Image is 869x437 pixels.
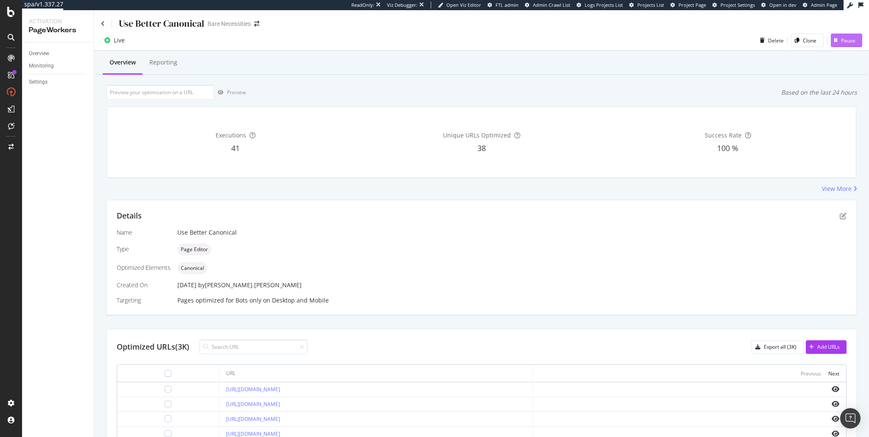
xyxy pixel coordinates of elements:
[29,17,87,25] div: Activation
[769,2,796,8] span: Open in dev
[832,386,839,392] i: eye
[198,281,302,289] div: by [PERSON_NAME].[PERSON_NAME]
[791,34,824,47] button: Clone
[181,247,208,252] span: Page Editor
[231,143,240,153] span: 41
[768,37,784,44] div: Delete
[828,368,839,378] button: Next
[106,85,214,100] input: Preview your optimization on a URL
[29,62,88,70] a: Monitoring
[806,340,847,354] button: Add URLs
[781,88,857,97] div: Based on the last 24 hours
[764,343,796,350] div: Export all (3K)
[226,415,280,423] a: [URL][DOMAIN_NAME]
[678,2,706,8] span: Project Page
[149,58,177,67] div: Reporting
[811,2,837,8] span: Admin Page
[751,340,804,354] button: Export all (3K)
[761,2,796,8] a: Open in dev
[629,2,664,8] a: Projects List
[801,368,821,378] button: Previous
[670,2,706,8] a: Project Page
[720,2,755,8] span: Project Settings
[117,210,142,221] div: Details
[29,49,88,58] a: Overview
[177,262,207,274] div: neutral label
[822,185,857,193] a: View More
[822,185,852,193] div: View More
[387,2,418,8] div: Viz Debugger:
[29,62,54,70] div: Monitoring
[29,49,49,58] div: Overview
[226,386,280,393] a: [URL][DOMAIN_NAME]
[177,228,847,237] div: Use Better Canonical
[117,245,171,253] div: Type
[803,2,837,8] a: Admin Page
[109,58,136,67] div: Overview
[533,2,570,8] span: Admin Crawl List
[801,370,821,377] div: Previous
[488,2,519,8] a: FTL admin
[114,36,125,45] div: Live
[29,25,87,35] div: PageWorkers
[177,296,847,305] div: Pages optimized for on
[637,2,664,8] span: Projects List
[181,266,204,271] span: Canonical
[117,296,171,305] div: Targeting
[841,37,855,44] div: Pause
[29,78,88,87] a: Settings
[117,281,171,289] div: Created On
[817,343,840,350] div: Add URLs
[438,2,481,8] a: Open Viz Editor
[226,401,280,408] a: [URL][DOMAIN_NAME]
[712,2,755,8] a: Project Settings
[119,17,204,30] div: Use Better Canonical
[831,34,862,47] button: Pause
[757,34,784,47] button: Delete
[477,143,486,153] span: 38
[717,143,738,153] span: 100 %
[117,342,189,353] div: Optimized URLs (3K)
[235,296,261,305] div: Bots only
[254,21,259,27] div: arrow-right-arrow-left
[351,2,374,8] div: ReadOnly:
[216,131,246,139] span: Executions
[272,296,329,305] div: Desktop and Mobile
[207,20,251,28] div: Bare Necessities
[705,131,742,139] span: Success Rate
[199,339,308,354] input: Search URL
[29,78,48,87] div: Settings
[443,131,511,139] span: Unique URLs Optimized
[577,2,623,8] a: Logs Projects List
[496,2,519,8] span: FTL admin
[525,2,570,8] a: Admin Crawl List
[177,281,847,289] div: [DATE]
[227,89,246,96] div: Preview
[101,21,105,27] a: Click to go back
[832,415,839,422] i: eye
[117,263,171,272] div: Optimized Elements
[585,2,623,8] span: Logs Projects List
[214,86,246,99] button: Preview
[446,2,481,8] span: Open Viz Editor
[177,244,211,255] div: neutral label
[832,401,839,407] i: eye
[226,370,235,377] div: URL
[840,408,861,429] div: Open Intercom Messenger
[803,37,816,44] div: Clone
[840,213,847,219] div: pen-to-square
[832,430,839,437] i: eye
[117,228,171,237] div: Name
[828,370,839,377] div: Next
